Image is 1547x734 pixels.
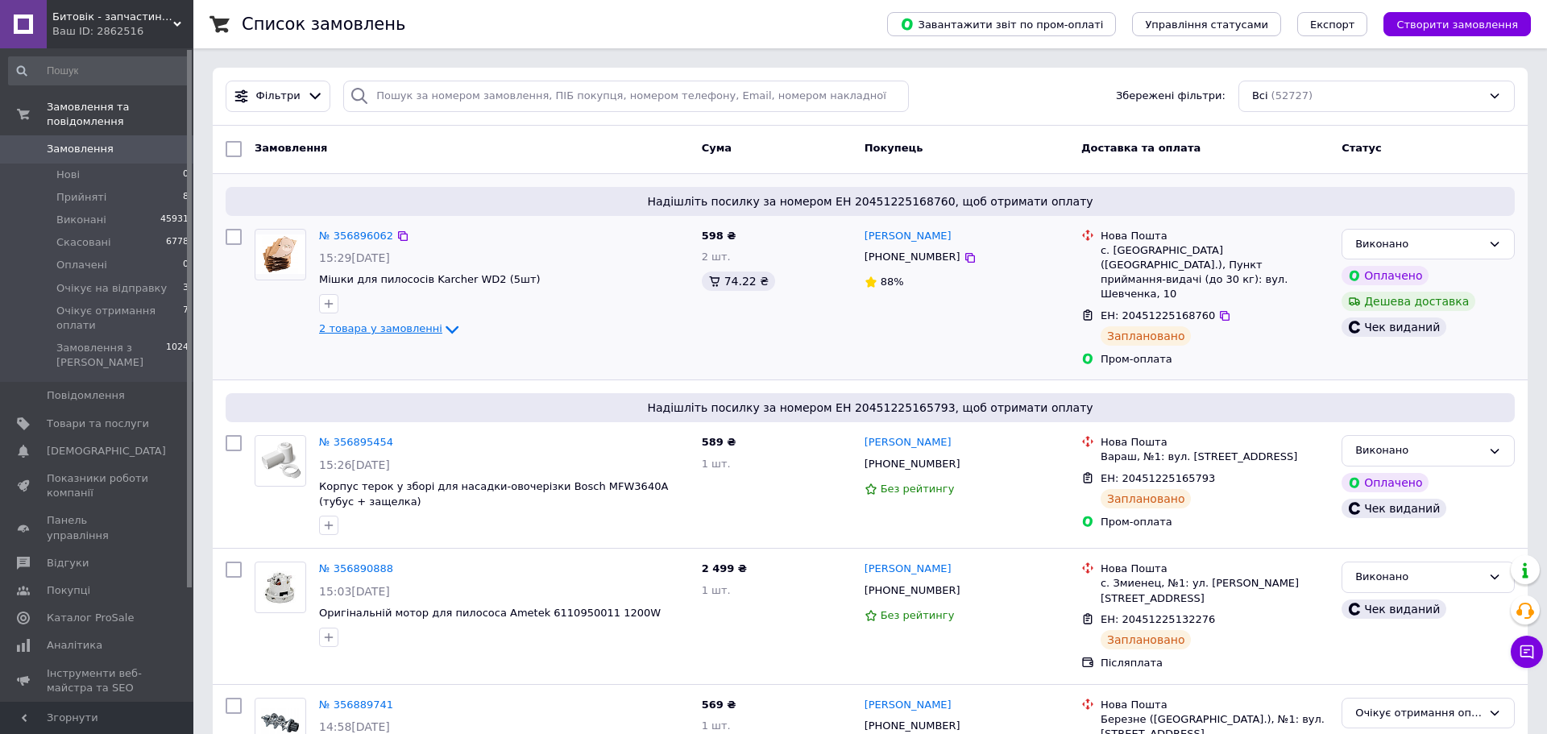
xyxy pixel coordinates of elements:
[319,251,390,264] span: 15:29[DATE]
[1101,656,1329,670] div: Післяплата
[702,719,731,732] span: 1 шт.
[47,388,125,403] span: Повідомлення
[319,273,541,285] span: Мішки для пилососів Karcher WD2 (5шт)
[865,251,960,263] span: [PHONE_NUMBER]
[8,56,190,85] input: Пошук
[166,235,189,250] span: 6778
[255,142,327,154] span: Замовлення
[1252,89,1268,104] span: Всі
[1342,599,1446,619] div: Чек виданий
[702,458,731,470] span: 1 шт.
[1342,266,1429,285] div: Оплачено
[255,571,305,604] img: Фото товару
[47,638,102,653] span: Аналітика
[1101,472,1215,484] span: ЕН: 20451225165793
[881,483,955,495] span: Без рейтингу
[255,435,306,487] a: Фото товару
[1342,473,1429,492] div: Оплачено
[1383,12,1531,36] button: Створити замовлення
[47,444,166,458] span: [DEMOGRAPHIC_DATA]
[319,323,442,335] span: 2 товара у замовленні
[56,304,183,333] span: Очікує отримання оплати
[702,584,731,596] span: 1 шт.
[702,142,732,154] span: Cума
[1342,142,1382,154] span: Статус
[865,698,952,713] a: [PERSON_NAME]
[1101,309,1215,321] span: ЕН: 20451225168760
[56,281,167,296] span: Очікує на відправку
[865,719,960,732] span: [PHONE_NUMBER]
[319,436,393,448] a: № 356895454
[702,251,731,263] span: 2 шт.
[1101,326,1192,346] div: Заплановано
[56,258,107,272] span: Оплачені
[319,458,390,471] span: 15:26[DATE]
[1355,442,1482,459] div: Виконано
[319,562,393,574] a: № 356890888
[1396,19,1518,31] span: Створити замовлення
[255,562,306,613] a: Фото товару
[1271,89,1313,102] span: (52727)
[900,17,1103,31] span: Завантажити звіт по пром-оплаті
[47,417,149,431] span: Товари та послуги
[319,585,390,598] span: 15:03[DATE]
[1081,142,1201,154] span: Доставка та оплата
[47,471,149,500] span: Показники роботи компанії
[881,276,904,288] span: 88%
[56,341,166,370] span: Замовлення з [PERSON_NAME]
[319,480,668,508] a: Корпус терок у зборі для насадки-овочерізки Bosch MFW3640A (тубус + защелка)
[881,609,955,621] span: Без рейтингу
[702,272,775,291] div: 74.22 ₴
[1116,89,1226,104] span: Збережені фільтри:
[1145,19,1268,31] span: Управління статусами
[1101,435,1329,450] div: Нова Пошта
[1101,515,1329,529] div: Пром-оплата
[56,213,106,227] span: Виконані
[319,607,661,619] a: Оригінальній мотор для пилососа Ametek 6110950011 1200W
[255,234,305,273] img: Фото товару
[183,258,189,272] span: 0
[1310,19,1355,31] span: Експорт
[242,15,405,34] h1: Список замовлень
[1132,12,1281,36] button: Управління статусами
[47,611,134,625] span: Каталог ProSale
[1101,630,1192,649] div: Заплановано
[865,229,952,244] a: [PERSON_NAME]
[255,229,306,280] a: Фото товару
[1101,352,1329,367] div: Пром-оплата
[702,230,736,242] span: 598 ₴
[1101,243,1329,302] div: с. [GEOGRAPHIC_DATA] ([GEOGRAPHIC_DATA].), Пункт приймання-видачі (до 30 кг): вул. Шевченка, 10
[1101,613,1215,625] span: ЕН: 20451225132276
[183,190,189,205] span: 8
[255,440,305,483] img: Фото товару
[319,720,390,733] span: 14:58[DATE]
[52,24,193,39] div: Ваш ID: 2862516
[1355,705,1482,722] div: Очікує отримання оплати
[319,322,462,334] a: 2 товара у замовленні
[183,168,189,182] span: 0
[1342,499,1446,518] div: Чек виданий
[1101,489,1192,508] div: Заплановано
[256,89,301,104] span: Фільтри
[47,666,149,695] span: Інструменти веб-майстра та SEO
[160,213,189,227] span: 45931
[56,190,106,205] span: Прийняті
[1367,18,1531,30] a: Створити замовлення
[887,12,1116,36] button: Завантажити звіт по пром-оплаті
[865,562,952,577] a: [PERSON_NAME]
[1297,12,1368,36] button: Експорт
[1101,229,1329,243] div: Нова Пошта
[865,584,960,596] span: [PHONE_NUMBER]
[47,583,90,598] span: Покупці
[1101,698,1329,712] div: Нова Пошта
[319,699,393,711] a: № 356889741
[1342,292,1475,311] div: Дешева доставка
[232,400,1508,416] span: Надішліть посилку за номером ЕН 20451225165793, щоб отримати оплату
[232,193,1508,209] span: Надішліть посилку за номером ЕН 20451225168760, щоб отримати оплату
[343,81,909,112] input: Пошук за номером замовлення, ПІБ покупця, номером телефону, Email, номером накладної
[702,699,736,711] span: 569 ₴
[865,435,952,450] a: [PERSON_NAME]
[56,168,80,182] span: Нові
